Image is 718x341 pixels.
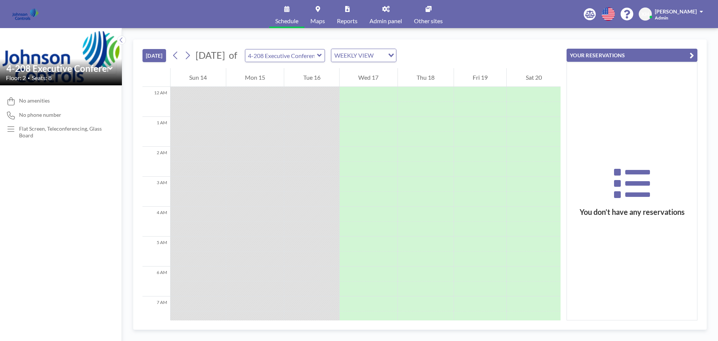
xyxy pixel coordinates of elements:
div: 2 AM [142,147,170,177]
div: Sun 14 [171,68,226,87]
span: Reports [337,18,358,24]
button: [DATE] [142,49,166,62]
span: [DATE] [196,49,225,61]
p: Flat Screen, Teleconferencing, Glass Board [19,125,107,138]
div: Mon 15 [226,68,284,87]
span: • [28,76,30,80]
div: 5 AM [142,237,170,267]
span: Admin [655,15,668,21]
h3: You don’t have any reservations [567,207,697,217]
span: WEEKLY VIEW [333,51,375,60]
div: 12 AM [142,87,170,117]
span: Seats: 8 [32,74,52,82]
input: 4-208 Executive Conference Room [6,63,108,74]
span: of [229,49,237,61]
span: Schedule [275,18,298,24]
span: Floor: 2 [6,74,26,82]
img: organization-logo [12,7,39,22]
input: Search for option [376,51,384,60]
div: Thu 18 [398,68,454,87]
input: 4-208 Executive Conference Room [245,49,317,62]
span: XH [641,11,649,18]
div: Wed 17 [340,68,398,87]
span: Other sites [414,18,443,24]
span: Admin panel [369,18,402,24]
div: 3 AM [142,177,170,207]
div: 1 AM [142,117,170,147]
span: [PERSON_NAME] [655,8,697,15]
span: No phone number [19,112,61,118]
div: 4 AM [142,207,170,237]
div: 6 AM [142,267,170,296]
button: YOUR RESERVATIONS [567,49,697,62]
div: Search for option [331,49,396,62]
div: 7 AM [142,296,170,326]
div: Tue 16 [284,68,339,87]
div: Sat 20 [507,68,561,87]
div: Fri 19 [454,68,507,87]
span: Maps [310,18,325,24]
span: No amenities [19,97,50,104]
